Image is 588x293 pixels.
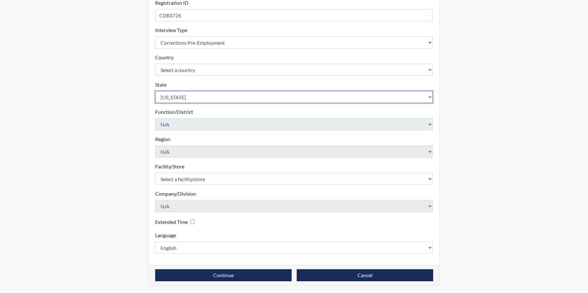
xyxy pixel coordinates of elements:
[155,190,196,198] label: Company/Division
[155,163,184,170] label: Facility/Store
[155,269,292,281] button: Continue
[155,108,193,116] label: Function/District
[155,26,187,34] label: Interview Type
[155,231,176,239] label: Language
[155,218,188,226] label: Extended Time
[297,269,433,281] button: Cancel
[155,9,433,21] input: Insert a Registration ID, which needs to be a unique alphanumeric value for each interviewee
[155,135,170,143] label: Region
[155,54,174,61] label: Country
[155,81,167,88] label: State
[155,217,197,226] div: Checking this box will provide the interviewee with an accomodation of extra time to answer each ...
